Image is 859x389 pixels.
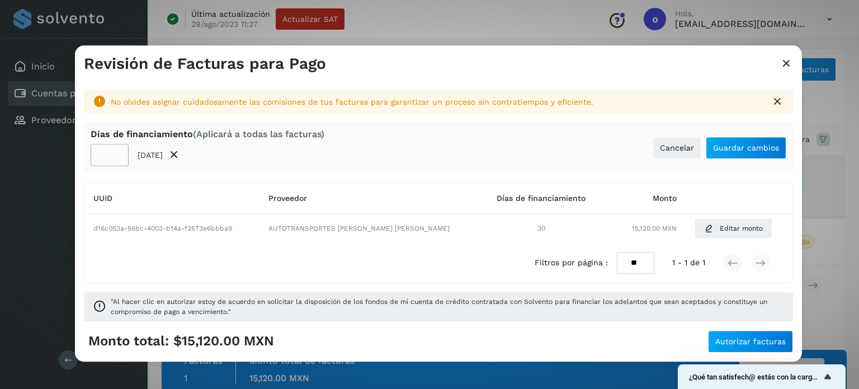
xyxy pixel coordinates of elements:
[632,224,677,234] span: 15,120.00 MXN
[93,194,112,203] span: UUID
[193,129,324,139] span: (Aplicará a todas las facturas)
[259,214,482,243] td: AUTOTRANSPORTES [PERSON_NAME] [PERSON_NAME]
[689,370,834,383] button: Mostrar encuesta - ¿Qué tan satisfech@ estás con la carga de tus facturas?
[138,151,163,160] p: [DATE]
[695,219,772,239] button: Editar monto
[268,194,307,203] span: Proveedor
[482,214,601,243] td: 30
[497,194,586,203] span: Días de financiamiento
[713,144,779,152] span: Guardar cambios
[111,96,762,108] div: No olvides asignar cuidadosamente las comisiones de tus facturas para garantizar un proceso sin c...
[91,129,324,139] div: Días de financiamiento
[715,338,786,345] span: Autorizar facturas
[672,257,705,269] span: 1 - 1 de 1
[84,54,326,73] h3: Revisión de Facturas para Pago
[173,334,274,350] span: $15,120.00 MXN
[660,144,694,152] span: Cancelar
[708,330,793,353] button: Autorizar facturas
[720,224,763,234] span: Editar monto
[88,334,169,350] span: Monto total:
[689,373,821,381] span: ¿Qué tan satisfech@ estás con la carga de tus facturas?
[653,194,677,203] span: Monto
[706,137,786,159] button: Guardar cambios
[535,257,608,269] span: Filtros por página :
[653,137,701,159] button: Cancelar
[111,297,784,317] span: "Al hacer clic en autorizar estoy de acuerdo en solicitar la disposición de los fondos de mi cuen...
[84,214,259,243] td: d16c053a-56bc-4003-b14a-f2573e6bbba9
